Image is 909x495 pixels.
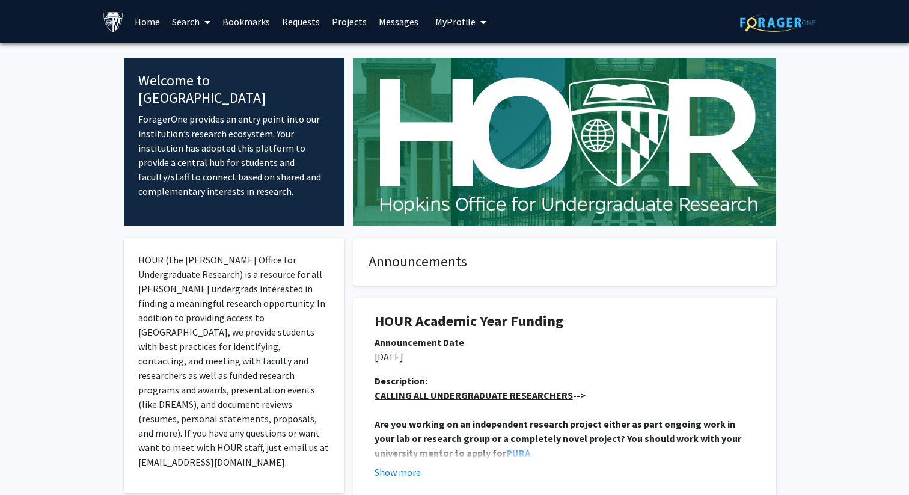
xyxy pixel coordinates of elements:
u: CALLING ALL UNDERGRADUATE RESEARCHERS [375,389,573,401]
h4: Welcome to [GEOGRAPHIC_DATA] [138,72,330,107]
button: Show more [375,465,421,479]
iframe: Chat [9,441,51,486]
a: PURA [506,447,530,459]
h4: Announcements [369,253,761,271]
a: Projects [326,1,373,43]
a: Messages [373,1,424,43]
p: HOUR (the [PERSON_NAME] Office for Undergraduate Research) is a resource for all [PERSON_NAME] un... [138,253,330,469]
p: ForagerOne provides an entry point into our institution’s research ecosystem. Your institution ha... [138,112,330,198]
img: Cover Image [353,58,776,226]
p: [DATE] [375,349,755,364]
a: Home [129,1,166,43]
strong: --> [375,389,586,401]
img: Johns Hopkins University Logo [103,11,124,32]
a: Requests [276,1,326,43]
a: Search [166,1,216,43]
span: My Profile [435,16,476,28]
a: Bookmarks [216,1,276,43]
p: . [375,417,755,460]
div: Description: [375,374,755,388]
strong: Are you working on an independent research project either as part ongoing work in your lab or res... [375,418,743,459]
img: ForagerOne Logo [740,13,815,32]
div: Announcement Date [375,335,755,349]
h1: HOUR Academic Year Funding [375,313,755,330]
